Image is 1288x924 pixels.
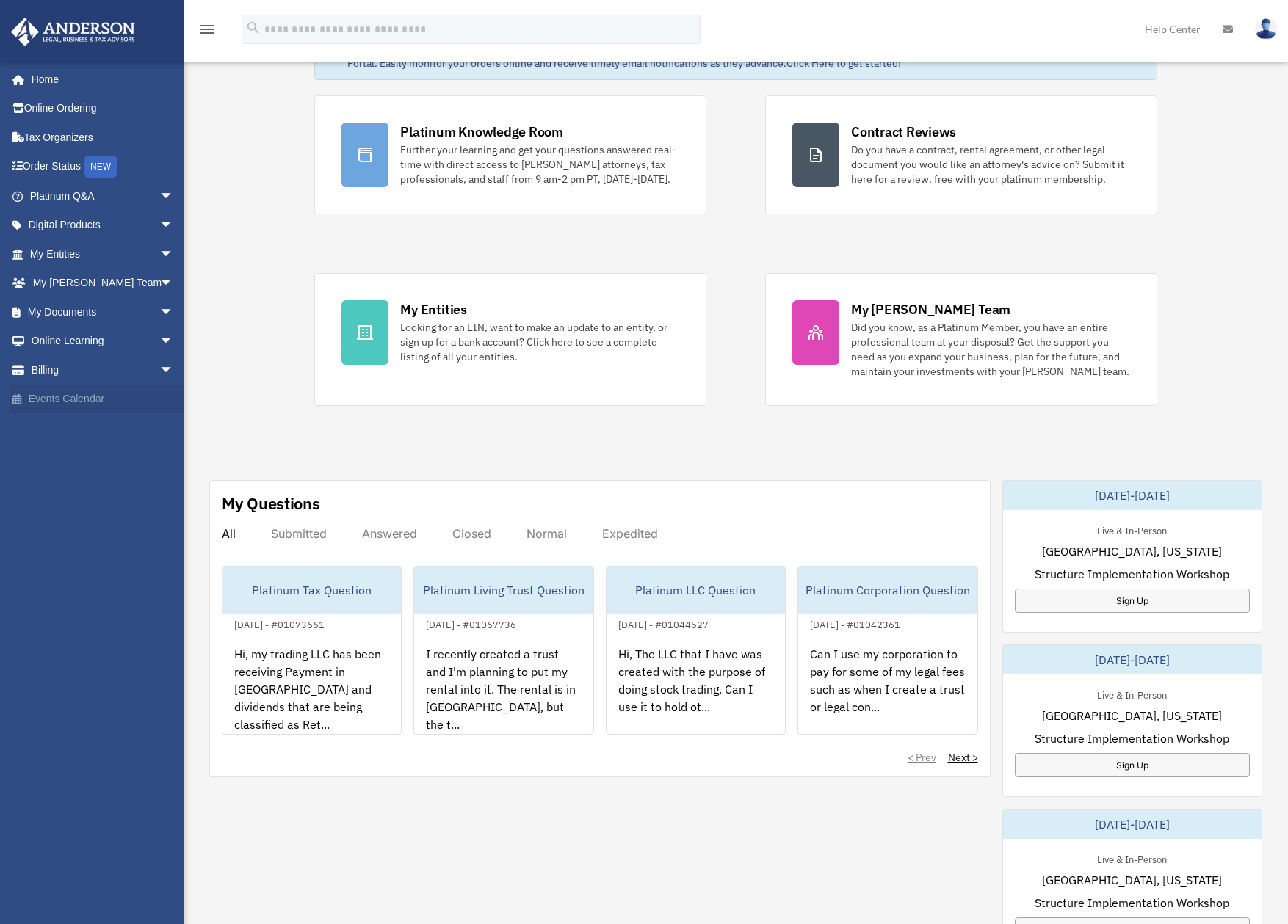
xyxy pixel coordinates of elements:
span: [GEOGRAPHIC_DATA], [US_STATE] [1042,542,1222,560]
span: arrow_drop_down [159,211,189,241]
a: My Entities Looking for an EIN, want to make an update to an entity, or sign up for a bank accoun... [314,273,706,406]
a: My Entitiesarrow_drop_down [10,239,196,269]
span: arrow_drop_down [159,239,189,269]
div: Answered [362,526,417,541]
div: My Questions [222,492,320,514]
span: Structure Implementation Workshop [1035,894,1229,912]
span: [GEOGRAPHIC_DATA], [US_STATE] [1042,871,1222,889]
a: Online Ordering [10,94,196,123]
a: My [PERSON_NAME] Team Did you know, as a Platinum Member, you have an entire professional team at... [765,273,1157,406]
div: Contract Reviews [851,123,956,141]
div: Platinum Tax Question [222,567,401,614]
span: Structure Implementation Workshop [1035,565,1229,583]
div: [DATE]-[DATE] [1003,810,1262,839]
a: Tax Organizers [10,123,196,152]
div: NEW [84,156,117,178]
div: Platinum Knowledge Room [400,123,563,141]
a: Contract Reviews Do you have a contract, rental agreement, or other legal document you would like... [765,95,1157,214]
a: Next > [948,750,978,765]
div: Submitted [271,526,327,541]
span: arrow_drop_down [159,297,189,327]
span: Structure Implementation Workshop [1035,730,1229,747]
a: Platinum Living Trust Question[DATE] - #01067736I recently created a trust and I'm planning to pu... [413,566,593,735]
div: Hi, The LLC that I have was created with the purpose of doing stock trading. Can I use it to hold... [607,633,785,748]
i: search [245,20,261,36]
div: All [222,526,236,541]
div: Platinum Corporation Question [798,567,977,614]
div: Do you have a contract, rental agreement, or other legal document you would like an attorney's ad... [851,142,1130,186]
div: Platinum Living Trust Question [414,567,593,614]
a: Sign Up [1015,589,1251,613]
div: Hi, my trading LLC has been receiving Payment in [GEOGRAPHIC_DATA] and dividends that are being c... [222,633,401,748]
div: Normal [527,526,567,541]
a: Platinum Corporation Question[DATE] - #01042361Can I use my corporation to pay for some of my leg... [797,566,977,735]
a: Click Here to get started! [786,57,901,70]
div: Can I use my corporation to pay for some of my legal fees such as when I create a trust or legal ... [798,633,977,748]
div: Platinum LLC Question [607,567,785,614]
div: [DATE] - #01073661 [222,616,336,631]
div: Did you know, as a Platinum Member, you have an entire professional team at your disposal? Get th... [851,320,1130,379]
a: Home [10,65,189,94]
div: My [PERSON_NAME] Team [851,300,1010,319]
a: My [PERSON_NAME] Teamarrow_drop_down [10,269,196,298]
a: My Documentsarrow_drop_down [10,297,196,327]
span: arrow_drop_down [159,355,189,385]
div: [DATE] - #01044527 [607,616,720,631]
span: arrow_drop_down [159,327,189,357]
a: Events Calendar [10,385,196,414]
a: Digital Productsarrow_drop_down [10,211,196,240]
div: [DATE] - #01067736 [414,616,528,631]
div: My Entities [400,300,466,319]
a: Platinum Knowledge Room Further your learning and get your questions answered real-time with dire... [314,95,706,214]
div: Closed [452,526,491,541]
a: menu [198,26,216,38]
a: Billingarrow_drop_down [10,355,196,385]
div: Live & In-Person [1085,686,1179,702]
div: Further your learning and get your questions answered real-time with direct access to [PERSON_NAM... [400,142,679,186]
div: Expedited [602,526,658,541]
i: menu [198,21,216,38]
a: Online Learningarrow_drop_down [10,327,196,356]
img: User Pic [1255,18,1277,40]
a: Sign Up [1015,753,1251,777]
a: Platinum Q&Aarrow_drop_down [10,181,196,211]
div: Live & In-Person [1085,851,1179,866]
div: [DATE]-[DATE] [1003,645,1262,674]
a: Platinum LLC Question[DATE] - #01044527Hi, The LLC that I have was created with the purpose of do... [606,566,786,735]
span: arrow_drop_down [159,181,189,211]
span: [GEOGRAPHIC_DATA], [US_STATE] [1042,707,1222,724]
img: Anderson Advisors Platinum Portal [7,18,140,46]
span: arrow_drop_down [159,269,189,299]
div: [DATE]-[DATE] [1003,481,1262,510]
a: Platinum Tax Question[DATE] - #01073661Hi, my trading LLC has been receiving Payment in [GEOGRAPH... [222,566,402,735]
div: I recently created a trust and I'm planning to put my rental into it. The rental is in [GEOGRAPHI... [414,633,593,748]
div: Looking for an EIN, want to make an update to an entity, or sign up for a bank account? Click her... [400,320,679,364]
div: [DATE] - #01042361 [798,616,912,631]
a: Order StatusNEW [10,152,196,182]
div: Live & In-Person [1085,522,1179,537]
